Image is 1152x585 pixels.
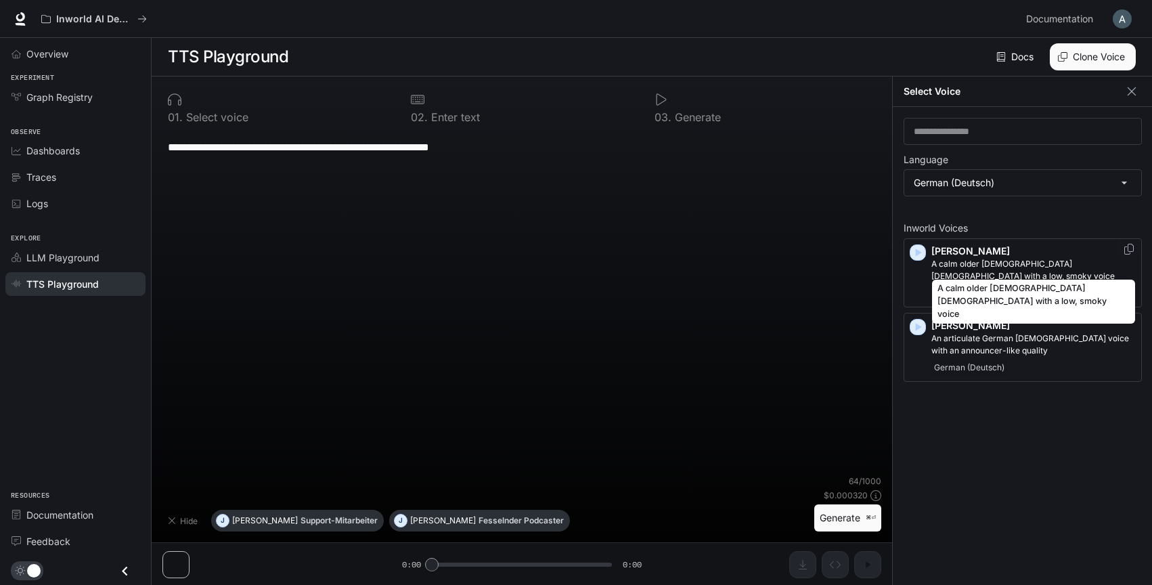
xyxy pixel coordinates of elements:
button: Generate⌘⏎ [814,504,881,532]
button: Clone Voice [1050,43,1136,70]
a: Documentation [5,503,146,527]
p: Fesselnder Podcaster [479,517,564,525]
p: [PERSON_NAME] [410,517,476,525]
p: Language [904,155,948,165]
p: Select voice [183,112,248,123]
a: Dashboards [5,139,146,162]
div: A calm older [DEMOGRAPHIC_DATA] [DEMOGRAPHIC_DATA] with a low, smoky voice [932,280,1135,324]
a: Logs [5,192,146,215]
button: User avatar [1109,5,1136,32]
p: [PERSON_NAME] [232,517,298,525]
a: Documentation [1021,5,1103,32]
p: 0 3 . [655,112,671,123]
p: A calm older German female with a low, smoky voice [931,258,1136,282]
a: Feedback [5,529,146,553]
p: [PERSON_NAME] [931,244,1136,258]
a: Graph Registry [5,85,146,109]
p: 0 2 . [411,112,428,123]
p: ⌘⏎ [866,514,876,522]
p: [PERSON_NAME] [931,319,1136,332]
button: Close drawer [110,557,140,585]
a: Traces [5,165,146,189]
p: An articulate German male voice with an announcer-like quality [931,332,1136,357]
img: User avatar [1113,9,1132,28]
div: J [395,510,407,532]
span: LLM Playground [26,251,99,265]
span: Logs [26,196,48,211]
p: Inworld AI Demos [56,14,132,25]
h1: TTS Playground [168,43,288,70]
button: J[PERSON_NAME]Support-Mitarbeiter [211,510,384,532]
a: TTS Playground [5,272,146,296]
button: Hide [162,510,206,532]
p: Enter text [428,112,480,123]
span: Documentation [26,508,93,522]
span: Overview [26,47,68,61]
button: Copy Voice ID [1122,244,1136,255]
span: Feedback [26,534,70,548]
a: Docs [994,43,1039,70]
div: German (Deutsch) [904,170,1141,196]
span: Graph Registry [26,90,93,104]
p: $ 0.000320 [824,490,868,501]
p: Generate [671,112,721,123]
p: Support-Mitarbeiter [301,517,378,525]
a: LLM Playground [5,246,146,269]
p: Inworld Voices [904,223,1142,233]
span: Documentation [1026,11,1093,28]
span: Traces [26,170,56,184]
span: German (Deutsch) [931,360,1007,376]
button: J[PERSON_NAME]Fesselnder Podcaster [389,510,570,532]
p: 64 / 1000 [849,475,881,487]
span: TTS Playground [26,277,99,291]
button: All workspaces [35,5,153,32]
span: Dark mode toggle [27,563,41,578]
span: Dashboards [26,144,80,158]
a: Overview [5,42,146,66]
div: J [217,510,229,532]
p: 0 1 . [168,112,183,123]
